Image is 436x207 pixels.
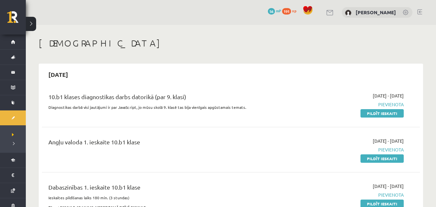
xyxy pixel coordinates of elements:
span: xp [292,8,296,13]
span: Pievienota [292,191,404,198]
span: 191 [282,8,291,15]
span: [DATE] - [DATE] [373,92,404,99]
p: Diagnostikas darbā visi jautājumi ir par JavaScript, jo mūsu skolā 9. klasē tas bija vienīgais ap... [48,104,282,110]
span: Pievienota [292,101,404,108]
a: 56 mP [268,8,281,13]
a: Pildīt ieskaiti [360,154,404,163]
div: Dabaszinības 1. ieskaite 10.b1 klase [48,183,282,195]
span: mP [276,8,281,13]
span: [DATE] - [DATE] [373,183,404,190]
a: Pildīt ieskaiti [360,109,404,118]
a: [PERSON_NAME] [356,9,396,16]
span: [DATE] - [DATE] [373,138,404,144]
img: Ketija Dzilna [345,10,351,16]
h2: [DATE] [42,67,75,82]
div: 10.b1 klases diagnostikas darbs datorikā (par 9. klasi) [48,92,282,104]
a: Rīgas 1. Tālmācības vidusskola [7,11,26,27]
h1: [DEMOGRAPHIC_DATA] [39,38,423,49]
span: Pievienota [292,146,404,153]
span: 56 [268,8,275,15]
p: Ieskaites pildīšanas laiks 180 min. (3 stundas) [48,195,282,201]
a: 191 xp [282,8,299,13]
div: Angļu valoda 1. ieskaite 10.b1 klase [48,138,282,150]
